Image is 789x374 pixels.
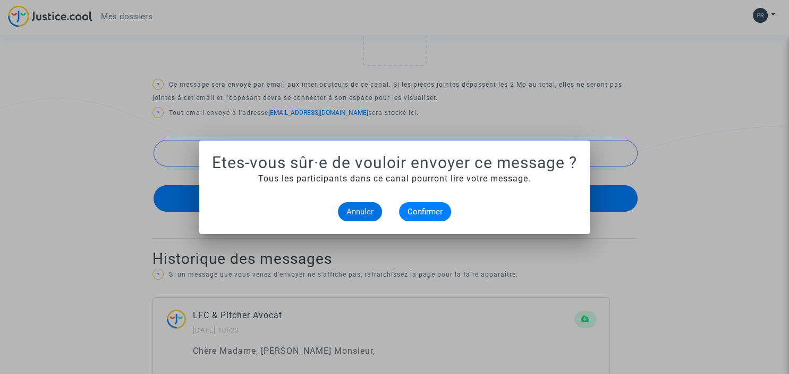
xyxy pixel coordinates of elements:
span: Tous les participants dans ce canal pourront lire votre message. [258,173,531,184]
h1: Etes-vous sûr·e de vouloir envoyer ce message ? [212,153,577,172]
span: Annuler [346,207,374,217]
span: Confirmer [408,207,443,217]
button: Annuler [338,202,382,221]
button: Confirmer [399,202,451,221]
